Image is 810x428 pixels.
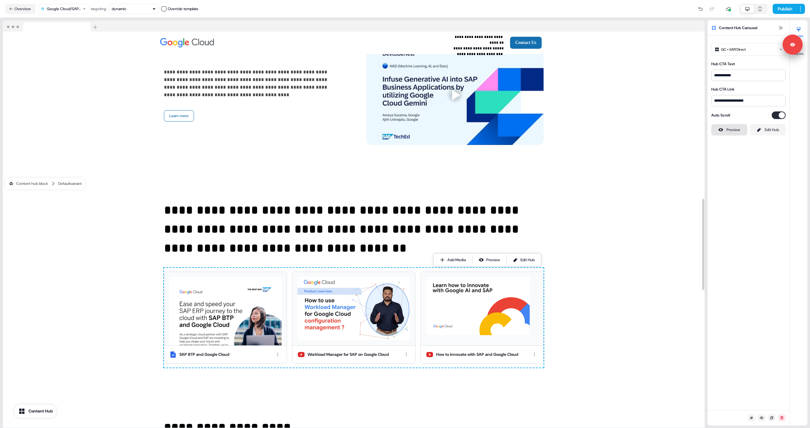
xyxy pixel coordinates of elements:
button: Add Media [435,255,471,265]
button: Learn more [164,110,194,122]
div: Override template [168,6,198,12]
div: Google Cloud/SAP/Technical v2.5 [47,6,81,12]
div: Hub CTA Link [711,86,786,92]
div: SAP_BTP_and_Google_Cloud_infographic.pdfSAP BTP and Google CloudWorkload Manager for SAP on Googl... [164,268,544,368]
div: Content hub block [9,180,48,187]
div: Edit Hub [765,127,779,133]
button: Preview [474,255,505,265]
div: Default variant [58,180,82,187]
button: Overview [5,4,36,14]
div: Preview [726,127,740,133]
a: Edit Hub [508,255,540,265]
div: Image [160,38,268,47]
button: Content Hub [14,405,57,418]
div: Edit Hub [520,257,535,263]
img: Workload Manager for SAP on Google Cloud [297,277,410,340]
span: Content Hub Carousel [719,25,757,31]
div: Preview [486,257,500,263]
button: GC + SAP/Direct [711,43,786,56]
button: Preview [711,124,747,135]
img: Browser topbar [3,21,100,32]
button: Contact Us [510,37,542,49]
label: Auto Scroll [711,112,730,118]
button: Publish [773,4,796,14]
img: SAP_BTP_and_Google_Cloud_infographic.pdf [169,277,282,345]
div: Workload Manager for SAP on Google Cloud [308,351,389,358]
div: Add Media [447,257,466,263]
button: Styles [790,24,807,38]
div: GC + SAP/Direct [721,47,746,52]
img: Image [160,38,214,47]
div: targeting [91,6,106,12]
div: Hub CTA Text [711,61,786,67]
div: How to innovate with SAP and Google Cloud [436,351,518,358]
div: Content Hub [28,408,53,414]
img: How to innovate with SAP and Google Cloud [426,277,538,340]
button: dynamic [109,4,159,14]
div: SAP BTP and Google Cloud [179,351,229,358]
div: dynamic [112,6,127,12]
a: Edit Hub [750,124,786,135]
